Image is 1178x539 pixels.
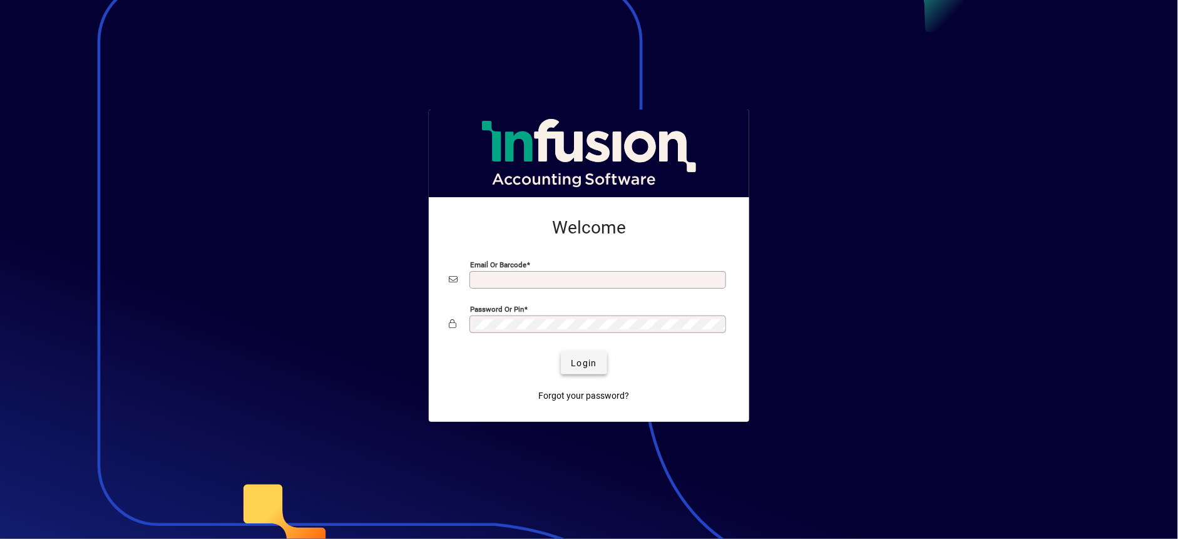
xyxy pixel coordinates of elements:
h2: Welcome [449,217,729,239]
mat-label: Password or Pin [470,305,524,314]
span: Forgot your password? [539,389,630,403]
a: Forgot your password? [534,384,635,407]
mat-label: Email or Barcode [470,260,526,269]
span: Login [571,357,597,370]
button: Login [561,352,607,374]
